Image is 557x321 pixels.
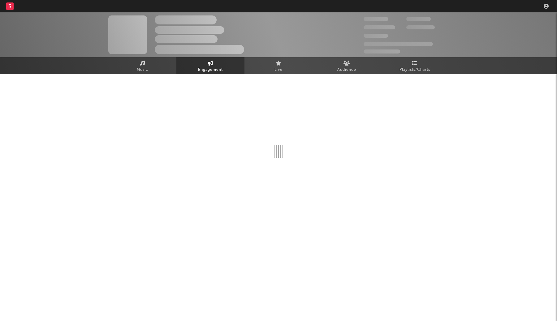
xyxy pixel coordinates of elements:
a: Music [108,57,176,74]
span: 50,000,000 Monthly Listeners [364,42,433,46]
span: Live [274,66,283,74]
span: Audience [337,66,356,74]
a: Audience [313,57,381,74]
span: 300,000 [364,17,388,21]
span: 100,000 [364,34,388,38]
span: Jump Score: 85.0 [364,49,400,53]
span: 1,000,000 [406,25,435,29]
span: Engagement [198,66,223,74]
a: Engagement [176,57,244,74]
span: Music [137,66,148,74]
a: Live [244,57,313,74]
span: 50,000,000 [364,25,395,29]
span: 100,000 [406,17,431,21]
span: Playlists/Charts [399,66,430,74]
a: Playlists/Charts [381,57,449,74]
